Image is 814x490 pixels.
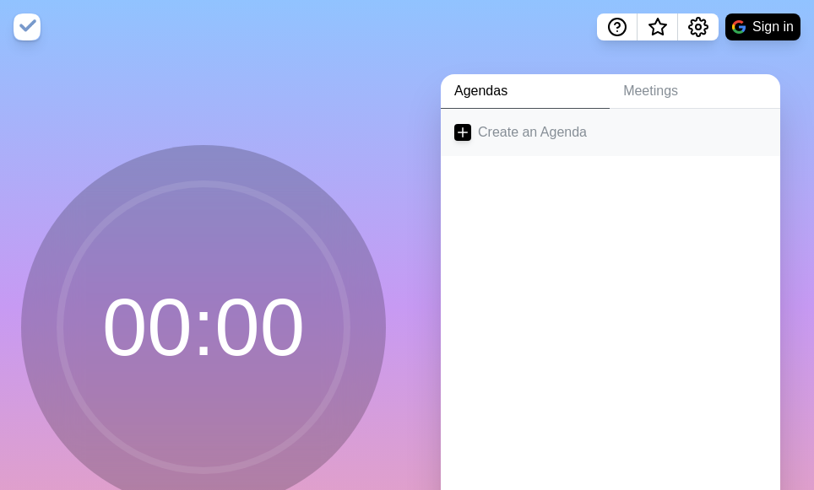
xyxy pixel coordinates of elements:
img: timeblocks logo [14,13,41,40]
button: Settings [678,13,719,40]
img: google logo [732,20,746,34]
a: Create an Agenda [441,109,780,156]
button: Sign in [725,13,800,40]
button: Help [597,13,638,40]
button: What’s new [638,13,678,40]
a: Meetings [610,74,780,109]
a: Agendas [441,74,610,109]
